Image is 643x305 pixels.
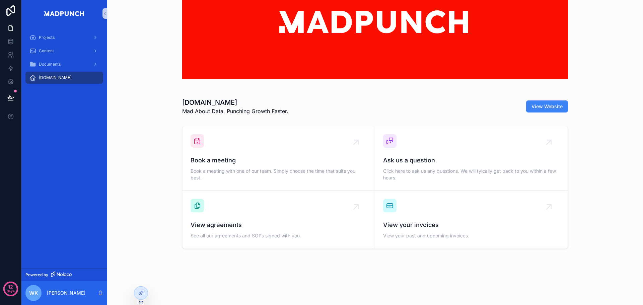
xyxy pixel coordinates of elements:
span: [DOMAIN_NAME] [39,75,71,80]
span: Mad About Data, Punching Growth Faster. [182,107,288,115]
span: WK [29,289,38,297]
span: Documents [39,62,61,67]
a: View your invoicesView your past and upcoming invoices. [375,191,568,248]
span: Click here to ask us any questions. We will tyically get back to you within a few hours. [383,168,560,181]
p: 12 [8,284,13,290]
a: Book a meetingBook a meeting with one of our team. Simply choose the time that suits you best. [183,126,375,191]
button: View Website [526,100,568,112]
a: Powered by [21,269,107,281]
img: App logo [44,8,85,19]
p: [PERSON_NAME] [47,290,85,296]
a: View agreementsSee all our agreements and SOPs signed with you. [183,191,375,248]
span: View agreements [191,220,367,230]
span: Ask us a question [383,156,560,165]
span: Content [39,48,54,54]
p: days [7,286,15,296]
span: Projects [39,35,55,40]
a: Content [25,45,103,57]
span: See all our agreements and SOPs signed with you. [191,232,367,239]
a: Documents [25,58,103,70]
span: Powered by [25,272,48,278]
span: Book a meeting [191,156,367,165]
a: Ask us a questionClick here to ask us any questions. We will tyically get back to you within a fe... [375,126,568,191]
a: [DOMAIN_NAME] [25,72,103,84]
span: View your past and upcoming invoices. [383,232,560,239]
div: scrollable content [21,27,107,92]
a: Projects [25,31,103,44]
span: Book a meeting with one of our team. Simply choose the time that suits you best. [191,168,367,181]
h1: [DOMAIN_NAME] [182,98,288,107]
span: View Website [531,103,563,110]
span: View your invoices [383,220,560,230]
